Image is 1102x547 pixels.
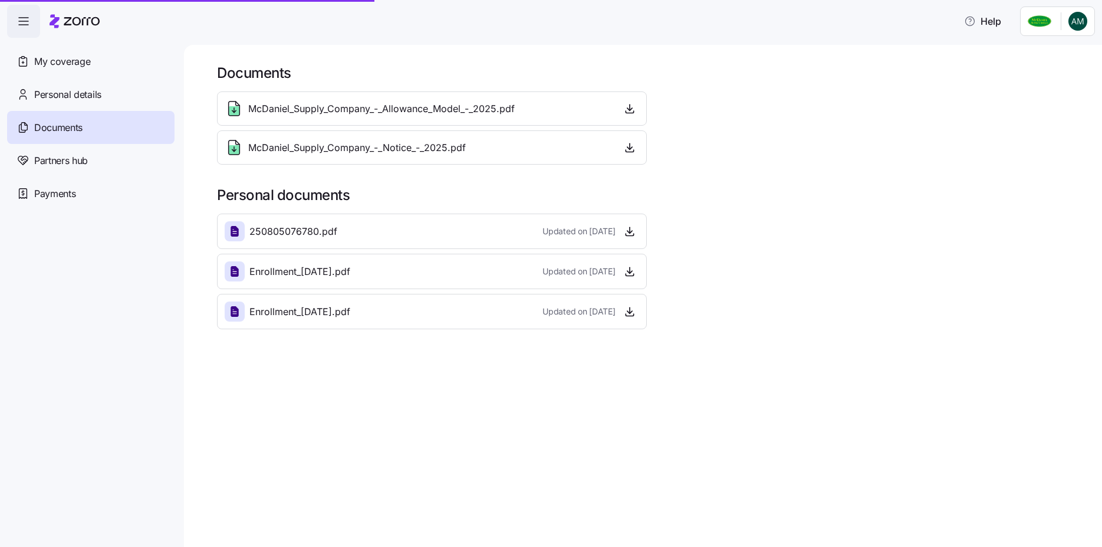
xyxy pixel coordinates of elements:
span: 250805076780.pdf [249,224,337,239]
h1: Documents [217,64,1085,82]
a: Personal details [7,78,175,111]
a: Documents [7,111,175,144]
img: 1624847d2ec6c00a1e88fcb7153b4b4c [1068,12,1087,31]
span: Enrollment_[DATE].pdf [249,304,350,319]
span: Documents [34,120,83,135]
h1: Personal documents [217,186,1085,204]
span: My coverage [34,54,90,69]
span: Help [964,14,1001,28]
a: Payments [7,177,175,210]
span: Partners hub [34,153,88,168]
button: Help [955,9,1011,33]
span: Updated on [DATE] [542,266,615,277]
span: McDaniel_Supply_Company_-_Allowance_Model_-_2025.pdf [248,101,515,116]
a: My coverage [7,45,175,78]
span: Payments [34,186,75,201]
span: Enrollment_[DATE].pdf [249,264,350,279]
span: Updated on [DATE] [542,225,615,237]
span: McDaniel_Supply_Company_-_Notice_-_2025.pdf [248,140,466,155]
span: Updated on [DATE] [542,306,615,317]
span: Personal details [34,87,101,102]
img: Employer logo [1028,14,1051,28]
a: Partners hub [7,144,175,177]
